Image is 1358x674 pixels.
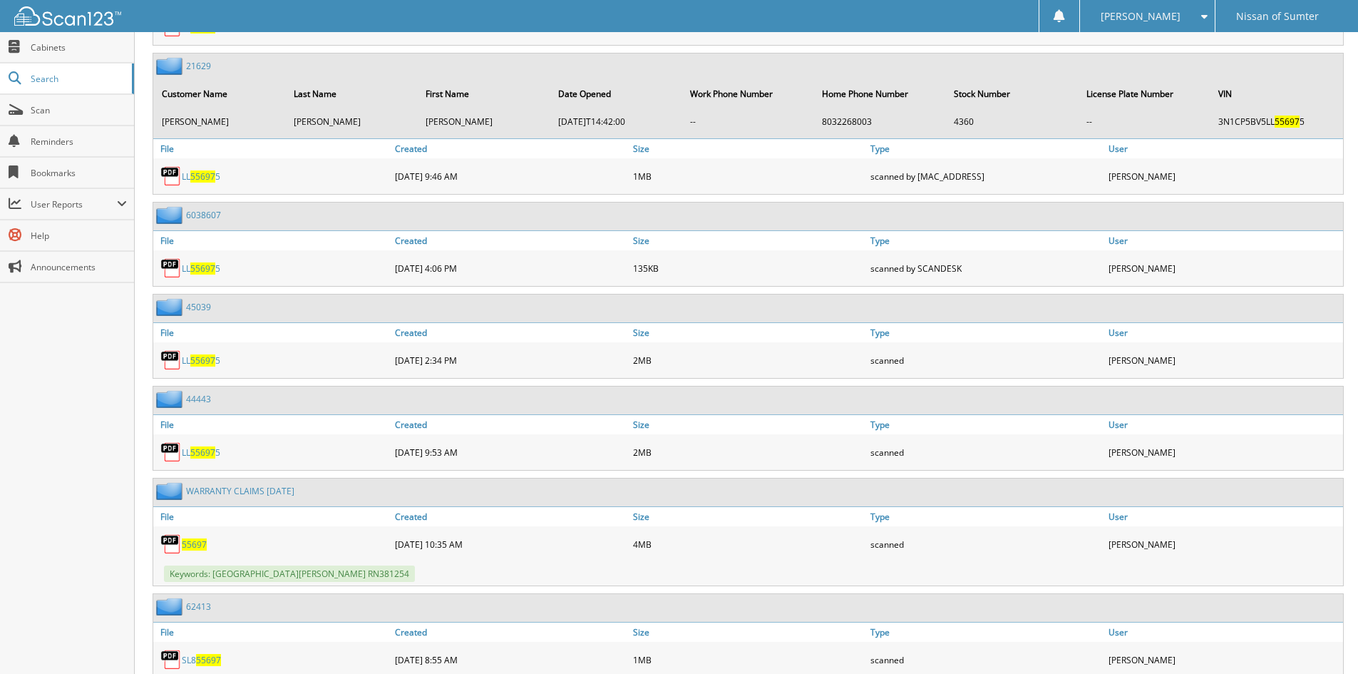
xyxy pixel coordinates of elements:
[182,654,221,666] a: SL855697
[190,170,215,183] span: 55697
[156,298,186,316] img: folder2.png
[1101,12,1180,21] span: [PERSON_NAME]
[1211,79,1342,108] th: VIN
[31,41,127,53] span: Cabinets
[190,354,215,367] span: 55697
[1211,110,1342,133] td: 3N1CP5BV5LL 5
[182,538,207,551] a: 55697
[867,623,1105,642] a: Type
[1105,415,1343,434] a: User
[190,446,215,459] span: 55697
[947,110,1077,133] td: 4360
[156,57,186,75] img: folder2.png
[391,415,629,434] a: Created
[391,323,629,342] a: Created
[815,110,945,133] td: 8032268003
[867,254,1105,282] div: scanned by SCANDESK
[160,349,182,371] img: PDF.png
[160,649,182,670] img: PDF.png
[391,254,629,282] div: [DATE] 4:06 PM
[629,530,868,558] div: 4MB
[186,60,211,72] a: 21629
[1105,438,1343,466] div: [PERSON_NAME]
[1105,507,1343,526] a: User
[1079,79,1210,108] th: License Plate Number
[867,323,1105,342] a: Type
[182,170,220,183] a: LL556975
[391,231,629,250] a: Created
[629,254,868,282] div: 135KB
[1236,12,1319,21] span: Nissan of Sumter
[153,323,391,342] a: File
[629,139,868,158] a: Size
[160,165,182,187] img: PDF.png
[160,441,182,463] img: PDF.png
[1105,323,1343,342] a: User
[391,438,629,466] div: [DATE] 9:53 AM
[186,485,294,497] a: WARRANTY CLAIMS [DATE]
[186,209,221,221] a: 6038607
[31,104,127,116] span: Scan
[153,231,391,250] a: File
[1287,606,1358,674] iframe: Chat Widget
[629,346,868,374] div: 2MB
[182,446,220,459] a: LL556975
[287,110,417,133] td: [PERSON_NAME]
[156,390,186,408] img: folder2.png
[629,415,868,434] a: Size
[31,261,127,273] span: Announcements
[190,262,215,275] span: 55697
[391,139,629,158] a: Created
[31,230,127,242] span: Help
[182,354,220,367] a: LL556975
[418,79,549,108] th: First Name
[1105,162,1343,190] div: [PERSON_NAME]
[153,139,391,158] a: File
[629,162,868,190] div: 1MB
[1105,346,1343,374] div: [PERSON_NAME]
[947,79,1077,108] th: Stock Number
[1275,116,1300,128] span: 55697
[182,262,220,275] a: LL556975
[629,323,868,342] a: Size
[867,530,1105,558] div: scanned
[156,598,186,616] img: folder2.png
[391,645,629,674] div: [DATE] 8:55 AM
[14,6,121,26] img: scan123-logo-white.svg
[1105,139,1343,158] a: User
[1079,110,1210,133] td: --
[186,301,211,313] a: 45039
[867,162,1105,190] div: scanned by [MAC_ADDRESS]
[156,206,186,224] img: folder2.png
[160,257,182,279] img: PDF.png
[867,645,1105,674] div: scanned
[1105,254,1343,282] div: [PERSON_NAME]
[683,79,813,108] th: Work Phone Number
[31,73,125,85] span: Search
[153,415,391,434] a: File
[867,231,1105,250] a: Type
[629,438,868,466] div: 2MB
[186,393,211,405] a: 44443
[867,438,1105,466] div: scanned
[155,79,285,108] th: Customer Name
[867,139,1105,158] a: Type
[867,346,1105,374] div: scanned
[418,110,549,133] td: [PERSON_NAME]
[815,79,945,108] th: Home Phone Number
[551,79,681,108] th: Date Opened
[551,110,681,133] td: [DATE]T14:42:00
[186,601,211,613] a: 62413
[164,566,415,582] span: Keywords: [GEOGRAPHIC_DATA][PERSON_NAME] RN381254
[391,507,629,526] a: Created
[196,654,221,666] span: 55697
[629,623,868,642] a: Size
[1105,530,1343,558] div: [PERSON_NAME]
[629,507,868,526] a: Size
[391,623,629,642] a: Created
[31,136,127,148] span: Reminders
[1105,231,1343,250] a: User
[287,79,417,108] th: Last Name
[160,533,182,555] img: PDF.png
